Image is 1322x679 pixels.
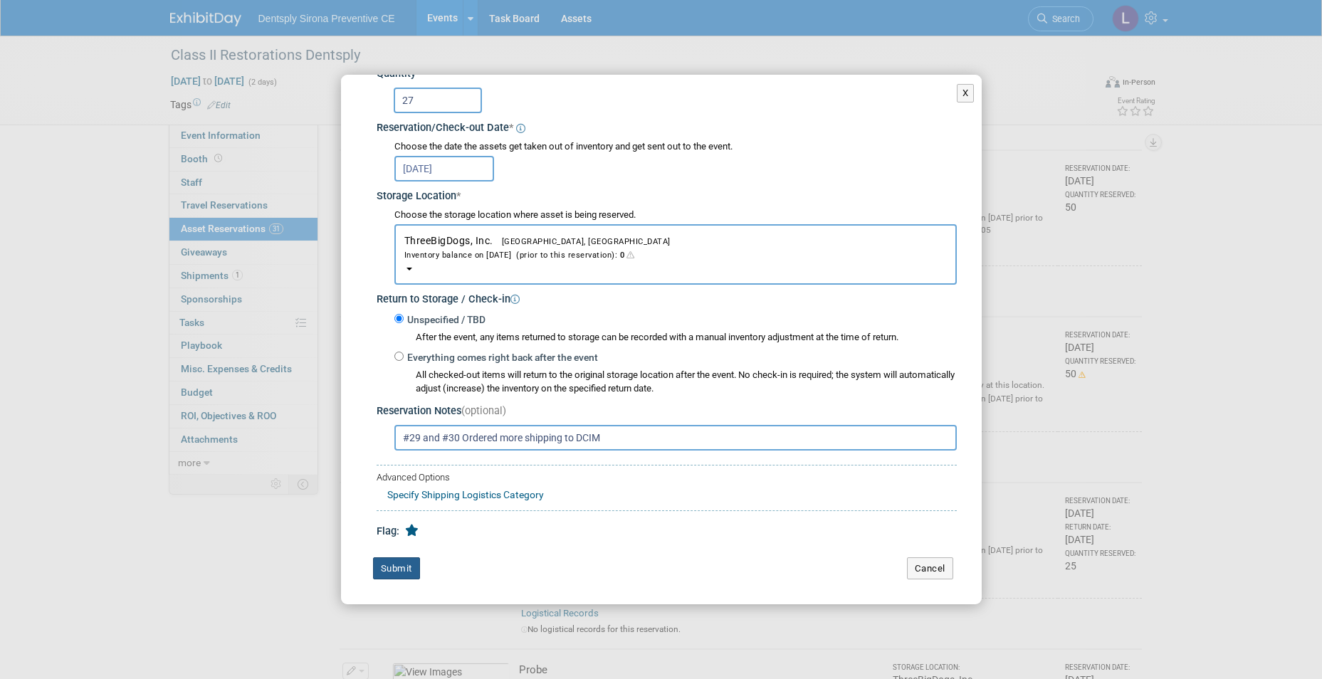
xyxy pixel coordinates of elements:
[377,525,399,537] span: Flag:
[416,369,957,396] div: All checked-out items will return to the original storage location after the event. No check-in i...
[461,405,506,417] span: (optional)
[377,471,957,485] div: Advanced Options
[907,557,953,580] button: Cancel
[957,84,975,102] button: X
[394,156,494,181] input: Reservation Date
[373,557,420,580] button: Submit
[493,237,671,246] span: [GEOGRAPHIC_DATA], [GEOGRAPHIC_DATA]
[404,351,598,365] label: Everything comes right back after the event
[377,185,957,204] div: Storage Location
[377,67,957,82] div: Quantity
[394,209,957,222] div: Choose the storage location where asset is being reserved.
[404,235,947,261] span: ThreeBigDogs, Inc.
[404,313,486,327] label: Unspecified / TBD
[394,140,957,154] div: Choose the date the assets get taken out of inventory and get sent out to the event.
[404,248,947,261] div: Inventory balance on [DATE] (prior to this reservation):
[377,117,957,136] div: Reservation/Check-out Date
[394,327,957,344] div: After the event, any items returned to storage can be recorded with a manual inventory adjustment...
[387,489,544,500] a: Specify Shipping Logistics Category
[394,224,957,285] button: ThreeBigDogs, Inc.[GEOGRAPHIC_DATA], [GEOGRAPHIC_DATA]Inventory balance on [DATE] (prior to this ...
[617,251,637,260] span: 0
[377,404,957,419] div: Reservation Notes
[377,288,957,307] div: Return to Storage / Check-in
